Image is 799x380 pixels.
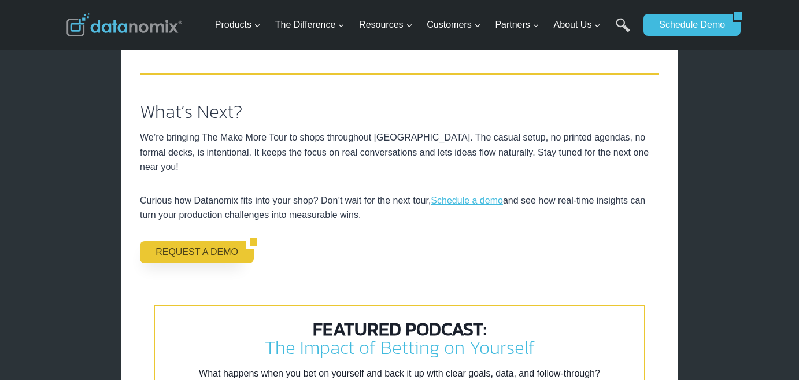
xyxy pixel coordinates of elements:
[215,17,261,32] span: Products
[66,13,182,36] img: Datanomix
[210,6,638,44] nav: Primary Navigation
[554,17,601,32] span: About Us
[140,193,659,223] p: Curious how Datanomix fits into your shop? Don’t wait for the next tour, and see how real-time in...
[643,14,733,36] a: Schedule Demo
[359,17,412,32] span: Resources
[427,17,480,32] span: Customers
[616,18,630,44] a: Search
[275,17,345,32] span: The Difference
[140,241,246,263] a: REQUEST A DEMO
[495,17,539,32] span: Partners
[265,334,535,361] a: The Impact of Betting on Yourself
[140,102,659,121] h2: What’s Next?
[431,195,503,205] a: Schedule a demo
[313,315,487,343] strong: FEATURED PODCAST:
[140,130,659,175] p: We’re bringing The Make More Tour to shops throughout [GEOGRAPHIC_DATA]. The casual setup, no pri...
